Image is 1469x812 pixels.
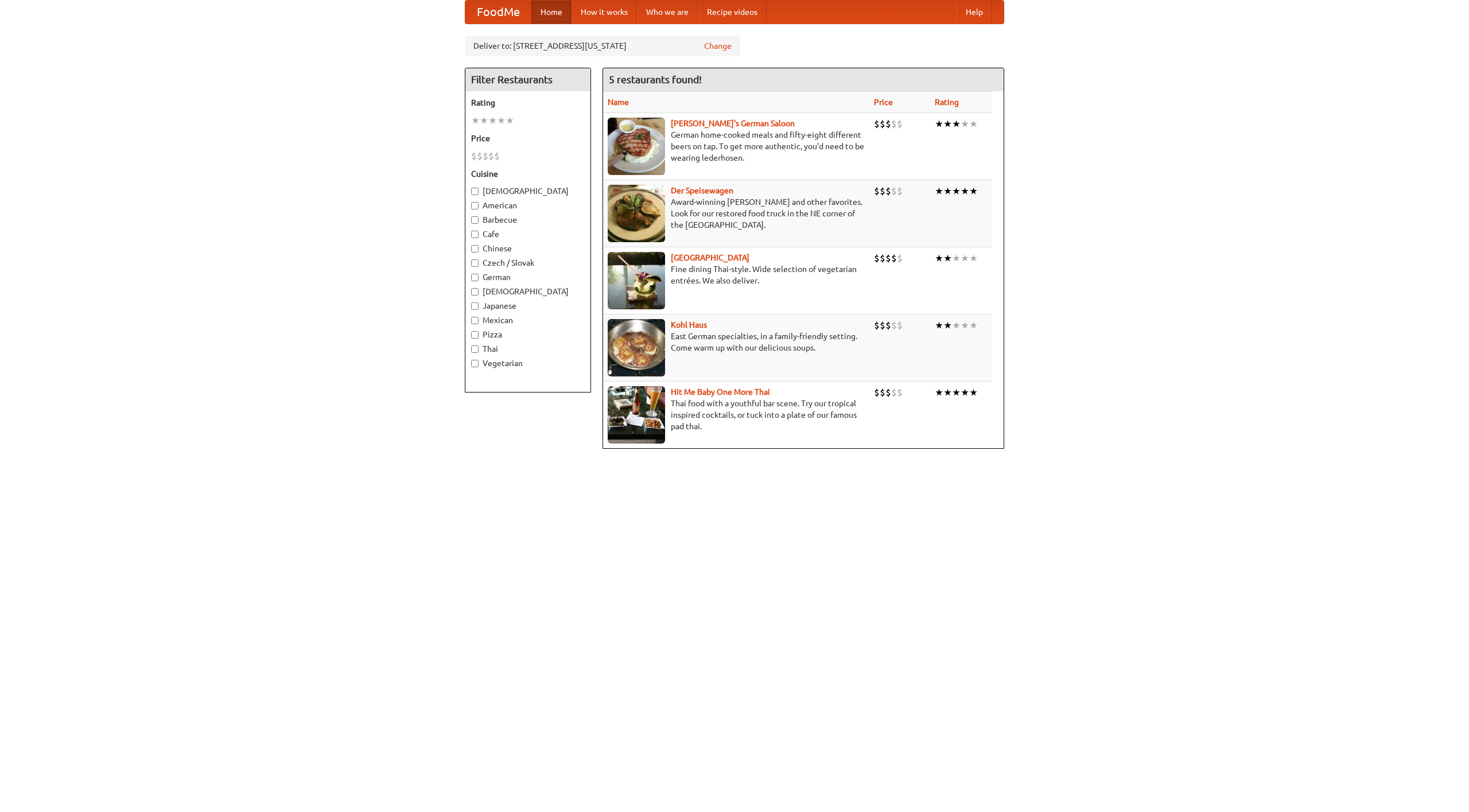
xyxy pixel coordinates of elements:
label: Pizza [471,329,585,340]
li: $ [891,319,897,332]
a: Price [874,98,893,107]
input: [DEMOGRAPHIC_DATA] [471,288,479,296]
label: Czech / Slovak [471,257,585,269]
a: Change [704,40,732,52]
li: ★ [969,118,978,130]
img: speisewagen.jpg [608,185,665,242]
label: Japanese [471,300,585,312]
label: [DEMOGRAPHIC_DATA] [471,185,585,197]
input: [DEMOGRAPHIC_DATA] [471,188,479,195]
div: Deliver to: [STREET_ADDRESS][US_STATE] [465,36,740,56]
a: Recipe videos [698,1,767,24]
label: Thai [471,343,585,355]
a: Kohl Haus [671,320,707,329]
h5: Price [471,133,585,144]
a: Rating [935,98,959,107]
li: $ [897,252,903,265]
li: ★ [969,252,978,265]
li: $ [471,150,477,162]
li: $ [885,386,891,399]
li: $ [483,150,488,162]
li: $ [891,118,897,130]
li: ★ [506,114,514,127]
label: Barbecue [471,214,585,226]
li: ★ [943,118,952,130]
li: ★ [497,114,506,127]
a: [PERSON_NAME]'s German Saloon [671,119,795,128]
li: ★ [952,252,961,265]
input: Pizza [471,331,479,339]
li: $ [885,185,891,197]
input: Thai [471,345,479,353]
li: ★ [952,118,961,130]
li: $ [880,118,885,130]
li: ★ [935,252,943,265]
li: $ [897,386,903,399]
li: ★ [952,319,961,332]
ng-pluralize: 5 restaurants found! [609,74,702,85]
input: Barbecue [471,216,479,224]
li: $ [897,185,903,197]
img: babythai.jpg [608,386,665,444]
li: $ [477,150,483,162]
li: ★ [961,252,969,265]
li: $ [488,150,494,162]
img: satay.jpg [608,252,665,309]
li: $ [494,150,500,162]
li: $ [897,319,903,332]
label: Cafe [471,228,585,240]
li: ★ [969,319,978,332]
li: $ [885,319,891,332]
li: $ [880,386,885,399]
input: Mexican [471,317,479,324]
li: $ [885,252,891,265]
li: ★ [952,185,961,197]
input: Chinese [471,245,479,252]
h5: Cuisine [471,168,585,180]
input: American [471,202,479,209]
img: esthers.jpg [608,118,665,175]
input: Vegetarian [471,360,479,367]
a: Name [608,98,629,107]
p: Fine dining Thai-style. Wide selection of vegetarian entrées. We also deliver. [608,263,865,286]
p: German home-cooked meals and fifty-eight different beers on tap. To get more authentic, you'd nee... [608,129,865,164]
li: ★ [943,386,952,399]
li: ★ [480,114,488,127]
h5: Rating [471,97,585,108]
h4: Filter Restaurants [465,68,590,91]
li: ★ [969,386,978,399]
a: How it works [572,1,637,24]
li: $ [874,118,880,130]
a: Der Speisewagen [671,186,733,195]
li: ★ [961,185,969,197]
img: kohlhaus.jpg [608,319,665,376]
label: American [471,200,585,211]
p: Award-winning [PERSON_NAME] and other favorites. Look for our restored food truck in the NE corne... [608,196,865,231]
li: ★ [488,114,497,127]
p: Thai food with a youthful bar scene. Try our tropical inspired cocktails, or tuck into a plate of... [608,398,865,432]
li: ★ [943,185,952,197]
li: ★ [471,114,480,127]
li: ★ [961,386,969,399]
li: $ [880,185,885,197]
li: $ [874,386,880,399]
li: $ [880,319,885,332]
li: ★ [935,386,943,399]
li: ★ [969,185,978,197]
li: $ [891,185,897,197]
li: $ [891,252,897,265]
label: Mexican [471,314,585,326]
li: $ [874,319,880,332]
a: Home [531,1,572,24]
a: Who we are [637,1,698,24]
li: ★ [943,319,952,332]
a: Help [957,1,992,24]
a: [GEOGRAPHIC_DATA] [671,253,749,262]
input: Cafe [471,231,479,238]
li: $ [874,252,880,265]
input: German [471,274,479,281]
